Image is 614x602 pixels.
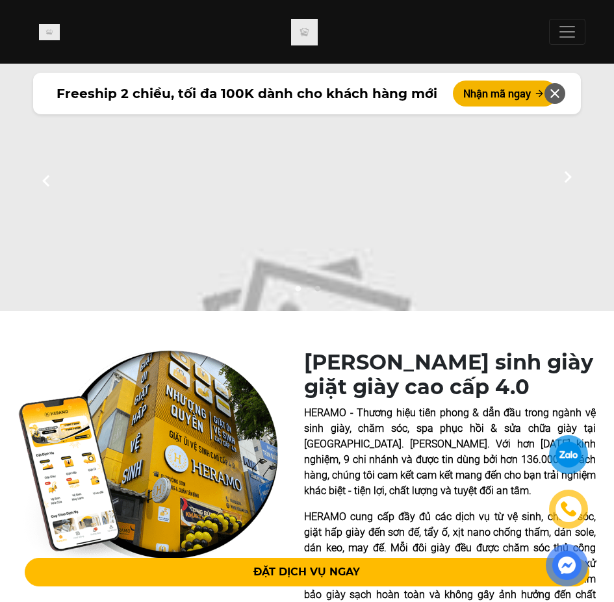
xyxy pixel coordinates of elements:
button: 1 [291,285,304,298]
button: Nhận mã ngay [453,81,557,107]
button: 2 [311,285,324,298]
span: Freeship 2 chiều, tối đa 100K dành cho khách hàng mới [57,84,437,103]
button: ĐẶT DỊCH VỤ NGAY [25,558,589,586]
img: phone-icon [560,500,578,518]
p: HERAMO - Thương hiệu tiên phong & dẫn đầu trong ngành vệ sinh giày, chăm sóc, spa phục hồi & sửa ... [304,405,596,499]
h1: [PERSON_NAME] sinh giày giặt giày cao cấp 4.0 [304,350,596,400]
a: phone-icon [550,491,587,528]
img: heramo-quality-banner [18,350,278,563]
